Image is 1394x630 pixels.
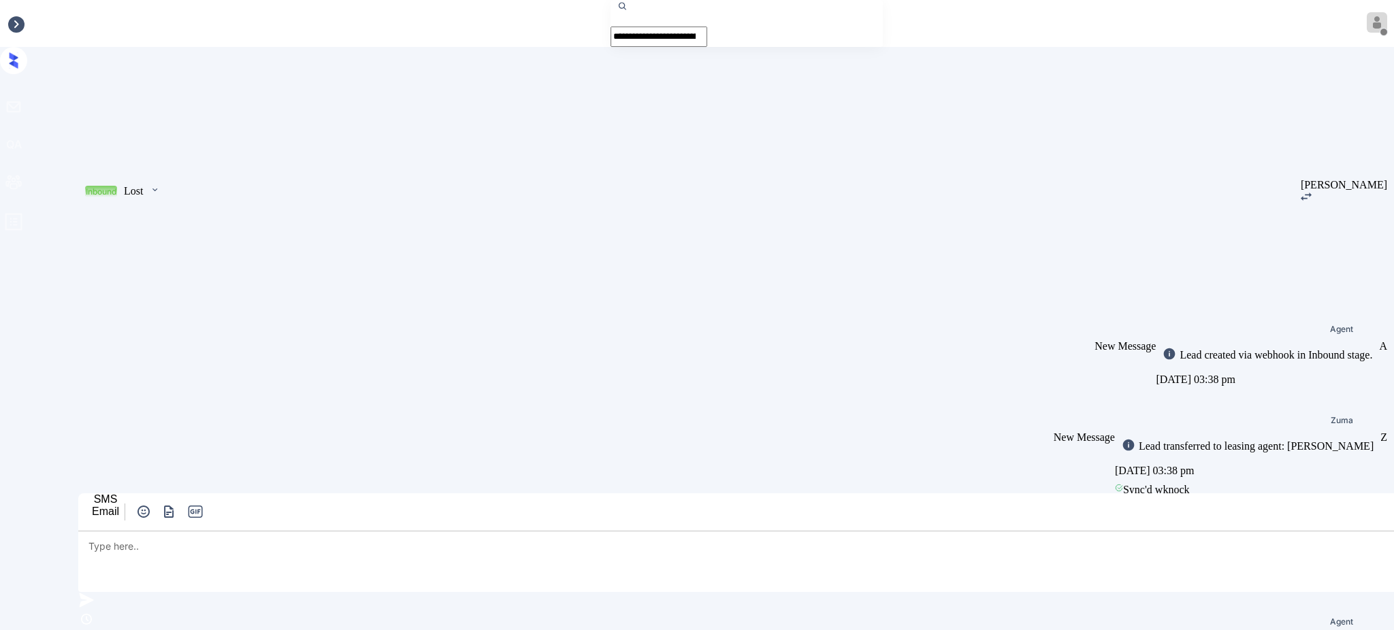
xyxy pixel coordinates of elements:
[4,212,23,236] span: profile
[150,184,160,196] img: icon-zuma
[1135,440,1374,452] div: Lead transferred to leasing agent: [PERSON_NAME]
[78,611,95,627] img: icon-zuma
[1301,179,1387,191] div: [PERSON_NAME]
[1330,325,1353,333] span: Agent
[1095,340,1156,352] span: New Message
[1380,431,1387,444] div: Z
[86,186,116,197] div: Inbound
[1301,193,1312,201] img: icon-zuma
[134,503,153,520] button: icon-zuma
[1176,349,1372,361] div: Lead created via webhook in Inbound stage.
[1122,438,1135,452] img: icon-zuma
[124,185,143,197] div: Lost
[1156,370,1379,389] div: [DATE] 03:38 pm
[1115,480,1380,499] div: Sync'd w knock
[161,503,178,520] img: icon-zuma
[78,592,95,608] img: icon-zuma
[135,503,152,520] img: icon-zuma
[7,18,127,30] div: Inbox / [PERSON_NAME]
[160,503,179,520] button: icon-zuma
[1379,340,1387,352] div: A
[1331,416,1353,425] div: Zuma
[1367,12,1387,33] img: avatar
[1115,461,1380,480] div: [DATE] 03:38 pm
[1163,347,1176,361] img: icon-zuma
[92,493,119,505] div: SMS
[1054,431,1115,443] span: New Message
[92,505,119,518] div: Email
